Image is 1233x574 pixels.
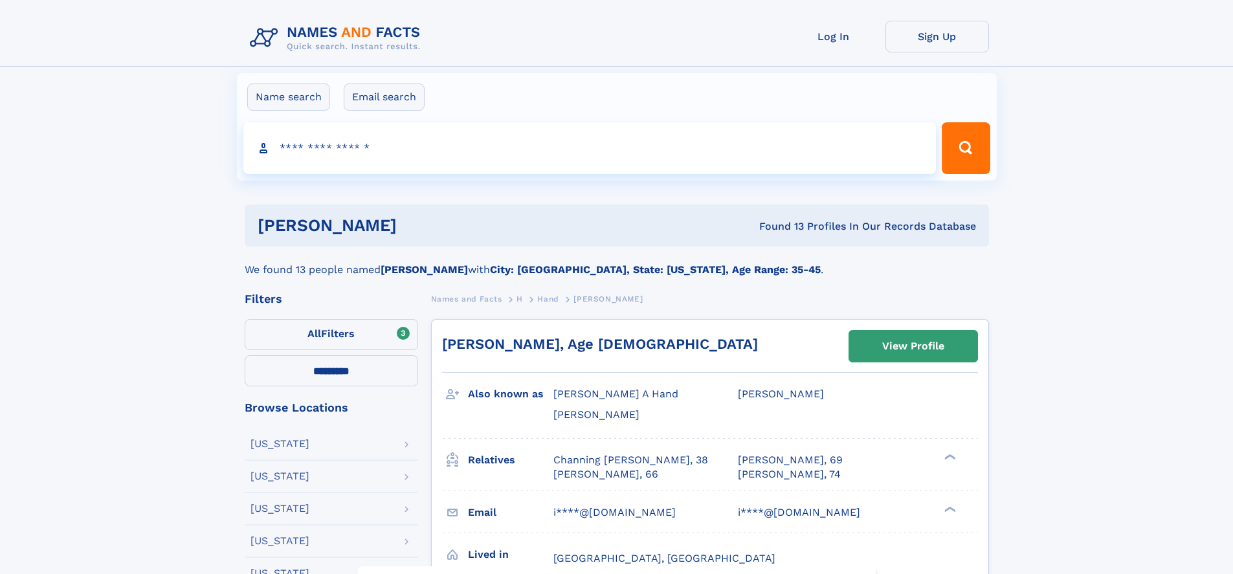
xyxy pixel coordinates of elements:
[250,471,309,481] div: [US_STATE]
[431,291,502,307] a: Names and Facts
[468,502,553,524] h3: Email
[578,219,976,234] div: Found 13 Profiles In Our Records Database
[573,294,643,304] span: [PERSON_NAME]
[517,291,523,307] a: H
[243,122,937,174] input: search input
[553,453,708,467] a: Channing [PERSON_NAME], 38
[468,544,553,566] h3: Lived in
[517,294,523,304] span: H
[942,122,990,174] button: Search Button
[250,439,309,449] div: [US_STATE]
[553,408,639,421] span: [PERSON_NAME]
[245,293,418,305] div: Filters
[941,452,957,461] div: ❯
[245,319,418,350] label: Filters
[468,449,553,471] h3: Relatives
[738,467,841,481] a: [PERSON_NAME], 74
[490,263,821,276] b: City: [GEOGRAPHIC_DATA], State: [US_STATE], Age Range: 35-45
[258,217,578,234] h1: [PERSON_NAME]
[537,294,559,304] span: Hand
[245,21,431,56] img: Logo Names and Facts
[882,331,944,361] div: View Profile
[307,327,321,340] span: All
[738,388,824,400] span: [PERSON_NAME]
[381,263,468,276] b: [PERSON_NAME]
[245,402,418,414] div: Browse Locations
[468,383,553,405] h3: Also known as
[553,388,678,400] span: [PERSON_NAME] A Hand
[941,505,957,513] div: ❯
[782,21,885,52] a: Log In
[250,536,309,546] div: [US_STATE]
[537,291,559,307] a: Hand
[885,21,989,52] a: Sign Up
[849,331,977,362] a: View Profile
[250,503,309,514] div: [US_STATE]
[553,467,658,481] a: [PERSON_NAME], 66
[553,552,775,564] span: [GEOGRAPHIC_DATA], [GEOGRAPHIC_DATA]
[738,453,843,467] a: [PERSON_NAME], 69
[344,83,425,111] label: Email search
[245,247,989,278] div: We found 13 people named with .
[247,83,330,111] label: Name search
[442,336,758,352] a: [PERSON_NAME], Age [DEMOGRAPHIC_DATA]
